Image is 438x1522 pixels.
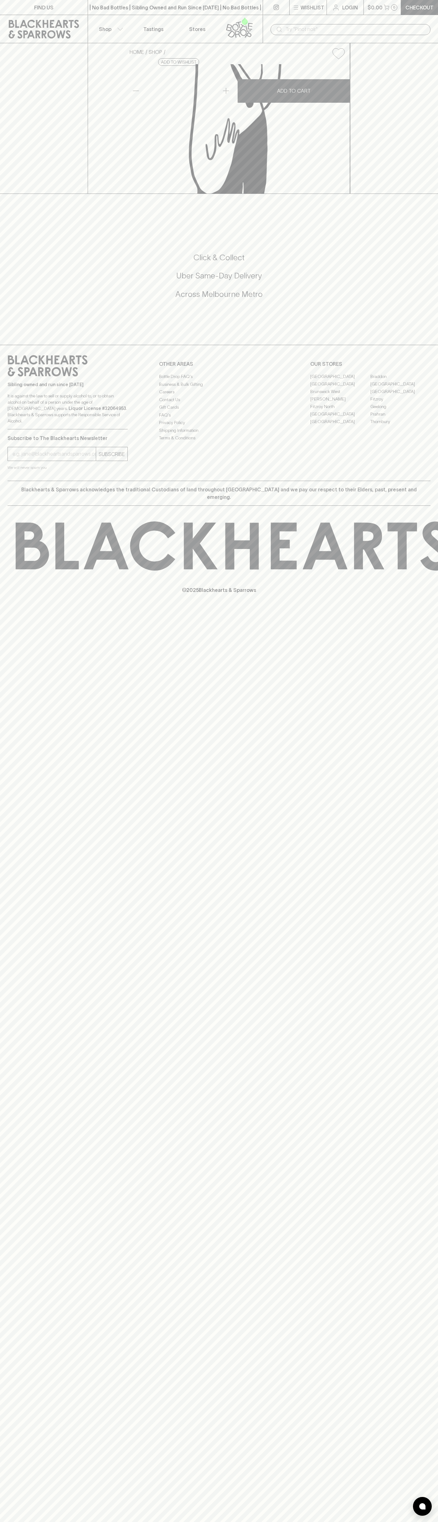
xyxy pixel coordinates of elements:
[158,58,199,66] button: Add to wishlist
[8,464,128,471] p: We will never spam you
[370,418,430,425] a: Thornbury
[310,380,370,388] a: [GEOGRAPHIC_DATA]
[159,434,279,442] a: Terms & Conditions
[8,393,128,424] p: It is against the law to sell or supply alcohol to, or to obtain alcohol on behalf of a person un...
[8,434,128,442] p: Subscribe to The Blackhearts Newsletter
[370,380,430,388] a: [GEOGRAPHIC_DATA]
[34,4,54,11] p: FIND US
[310,418,370,425] a: [GEOGRAPHIC_DATA]
[96,447,127,461] button: SUBSCRIBE
[13,449,96,459] input: e.g. jane@blackheartsandsparrows.com.au
[159,373,279,380] a: Bottle Drop FAQ's
[189,25,205,33] p: Stores
[310,403,370,410] a: Fitzroy North
[143,25,163,33] p: Tastings
[125,64,350,194] img: Japanese Jigger Stainless 15 / 30ml
[277,87,311,95] p: ADD TO CART
[301,4,324,11] p: Wishlist
[159,411,279,419] a: FAQ's
[159,396,279,403] a: Contact Us
[131,15,175,43] a: Tastings
[159,360,279,368] p: OTHER AREAS
[159,419,279,427] a: Privacy Policy
[310,410,370,418] a: [GEOGRAPHIC_DATA]
[342,4,358,11] p: Login
[69,406,126,411] strong: Liquor License #32064953
[99,25,111,33] p: Shop
[99,450,125,458] p: SUBSCRIBE
[370,403,430,410] a: Geelong
[419,1503,425,1509] img: bubble-icon
[370,388,430,395] a: [GEOGRAPHIC_DATA]
[149,49,162,55] a: SHOP
[393,6,395,9] p: 0
[370,373,430,380] a: Braddon
[310,360,430,368] p: OUR STORES
[159,427,279,434] a: Shipping Information
[88,15,132,43] button: Shop
[310,395,370,403] a: [PERSON_NAME]
[12,486,426,501] p: Blackhearts & Sparrows acknowledges the traditional Custodians of land throughout [GEOGRAPHIC_DAT...
[175,15,219,43] a: Stores
[159,404,279,411] a: Gift Cards
[8,271,430,281] h5: Uber Same-Day Delivery
[8,381,128,388] p: Sibling owned and run since [DATE]
[405,4,434,11] p: Checkout
[310,373,370,380] a: [GEOGRAPHIC_DATA]
[310,388,370,395] a: Brunswick West
[159,388,279,396] a: Careers
[8,227,430,332] div: Call to action block
[159,380,279,388] a: Business & Bulk Gifting
[130,49,144,55] a: HOME
[8,252,430,263] h5: Click & Collect
[330,46,347,62] button: Add to wishlist
[370,395,430,403] a: Fitzroy
[8,289,430,299] h5: Across Melbourne Metro
[238,79,350,103] button: ADD TO CART
[286,24,425,34] input: Try "Pinot noir"
[370,410,430,418] a: Prahran
[368,4,383,11] p: $0.00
